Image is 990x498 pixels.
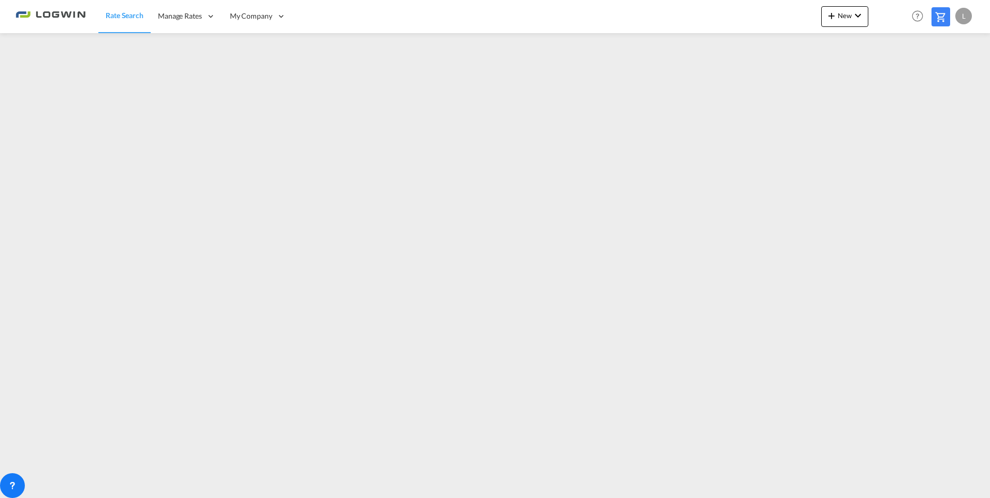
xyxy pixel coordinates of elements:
[955,8,972,24] div: L
[909,7,926,25] span: Help
[825,9,838,22] md-icon: icon-plus 400-fg
[230,11,272,21] span: My Company
[16,5,85,28] img: 2761ae10d95411efa20a1f5e0282d2d7.png
[825,11,864,20] span: New
[852,9,864,22] md-icon: icon-chevron-down
[909,7,931,26] div: Help
[106,11,143,20] span: Rate Search
[821,6,868,27] button: icon-plus 400-fgNewicon-chevron-down
[158,11,202,21] span: Manage Rates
